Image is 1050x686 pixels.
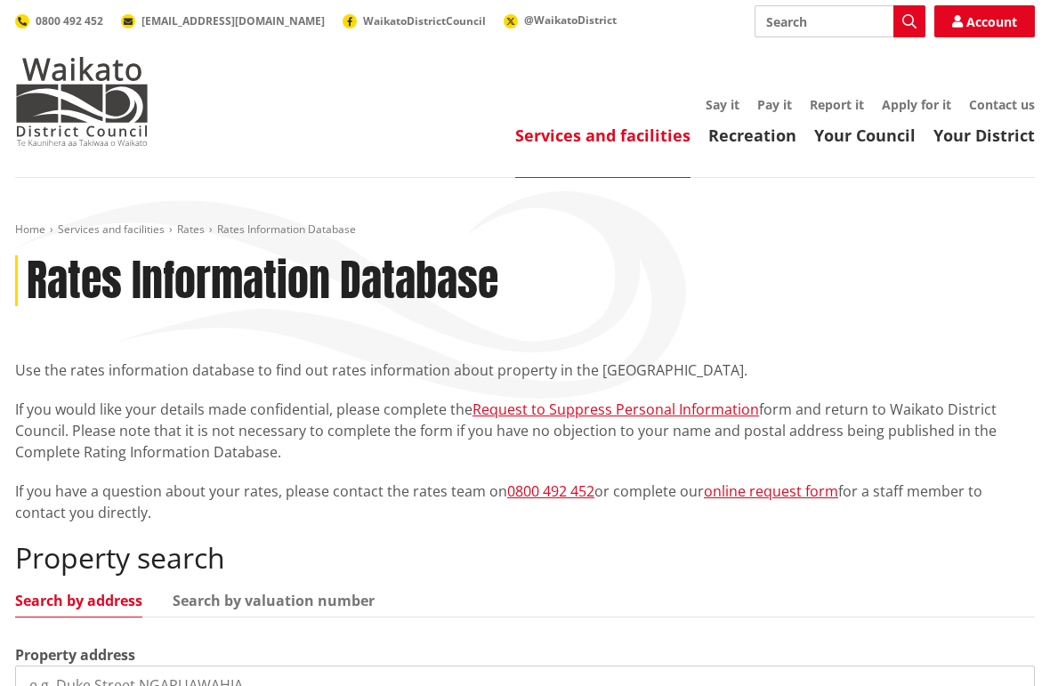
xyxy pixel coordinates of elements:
span: @WaikatoDistrict [524,12,617,28]
a: Report it [810,96,864,113]
a: WaikatoDistrictCouncil [343,13,486,28]
a: Search by address [15,593,142,608]
label: Property address [15,644,135,666]
span: WaikatoDistrictCouncil [363,13,486,28]
a: Your Council [814,125,916,146]
a: @WaikatoDistrict [504,12,617,28]
span: 0800 492 452 [36,13,103,28]
a: Account [934,5,1035,37]
nav: breadcrumb [15,222,1035,238]
span: Rates Information Database [217,222,356,237]
a: Contact us [969,96,1035,113]
p: If you have a question about your rates, please contact the rates team on or complete our for a s... [15,480,1035,523]
a: Search by valuation number [173,593,375,608]
a: online request form [704,481,838,501]
a: Apply for it [882,96,951,113]
a: 0800 492 452 [507,481,594,501]
p: Use the rates information database to find out rates information about property in the [GEOGRAPHI... [15,359,1035,381]
a: Request to Suppress Personal Information [472,399,759,419]
a: Home [15,222,45,237]
a: Services and facilities [515,125,691,146]
h2: Property search [15,541,1035,575]
a: Rates [177,222,205,237]
a: 0800 492 452 [15,13,103,28]
a: Say it [706,96,739,113]
a: Recreation [708,125,796,146]
h1: Rates Information Database [27,255,498,307]
a: Your District [933,125,1035,146]
span: [EMAIL_ADDRESS][DOMAIN_NAME] [141,13,325,28]
a: Services and facilities [58,222,165,237]
img: Waikato District Council - Te Kaunihera aa Takiwaa o Waikato [15,57,149,146]
p: If you would like your details made confidential, please complete the form and return to Waikato ... [15,399,1035,463]
a: Pay it [757,96,792,113]
input: Search input [755,5,925,37]
a: [EMAIL_ADDRESS][DOMAIN_NAME] [121,13,325,28]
